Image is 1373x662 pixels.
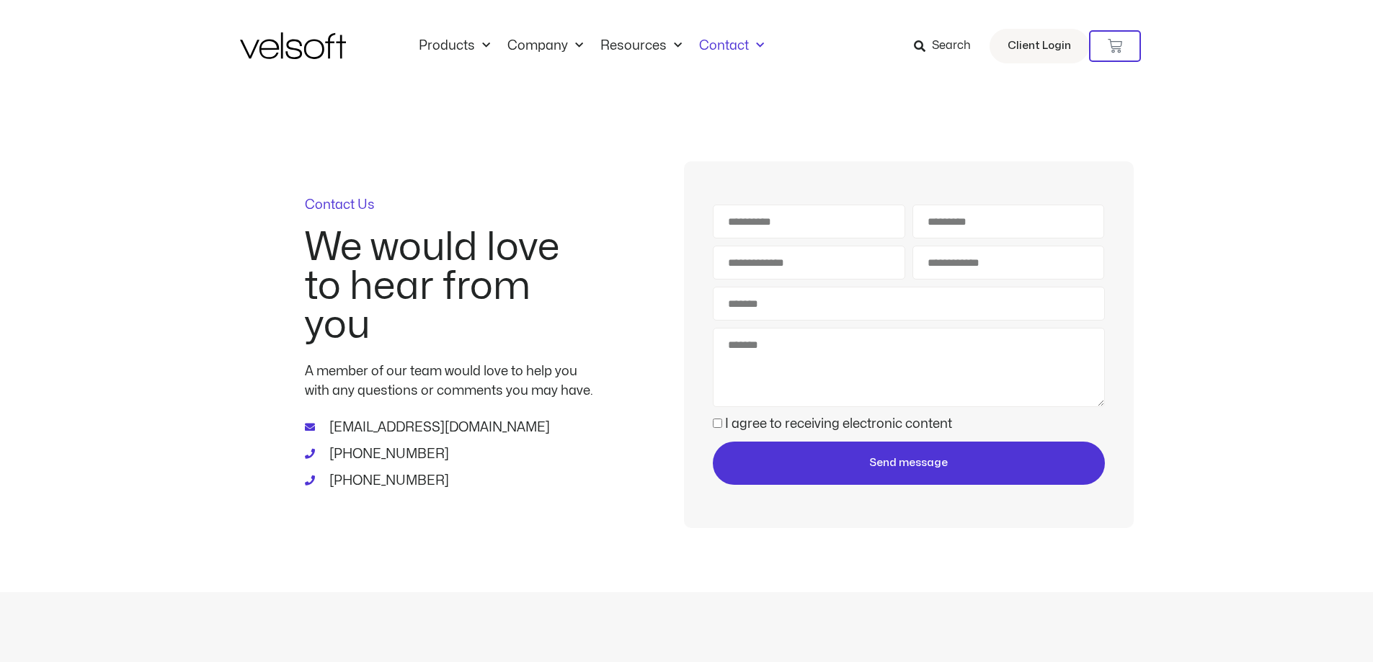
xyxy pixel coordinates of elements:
[592,38,690,54] a: ResourcesMenu Toggle
[326,471,449,491] span: [PHONE_NUMBER]
[326,418,550,437] span: [EMAIL_ADDRESS][DOMAIN_NAME]
[305,362,593,401] p: A member of our team would love to help you with any questions or comments you may have.
[305,199,593,212] p: Contact Us
[869,455,948,472] span: Send message
[305,418,593,437] a: [EMAIL_ADDRESS][DOMAIN_NAME]
[713,442,1104,485] button: Send message
[690,38,773,54] a: ContactMenu Toggle
[305,228,593,345] h2: We would love to hear from you
[499,38,592,54] a: CompanyMenu Toggle
[240,32,346,59] img: Velsoft Training Materials
[932,37,971,55] span: Search
[326,444,449,464] span: [PHONE_NUMBER]
[990,29,1089,63] a: Client Login
[410,38,499,54] a: ProductsMenu Toggle
[725,418,952,430] label: I agree to receiving electronic content
[410,38,773,54] nav: Menu
[1008,37,1071,55] span: Client Login
[914,34,981,58] a: Search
